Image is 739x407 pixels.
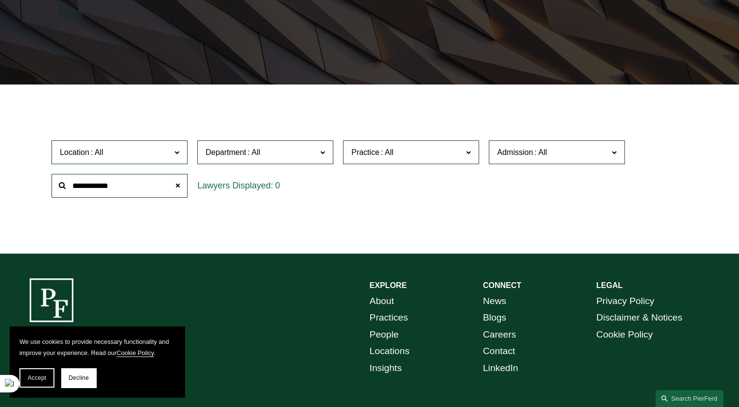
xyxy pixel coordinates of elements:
[370,343,410,360] a: Locations
[206,148,246,156] span: Department
[351,148,379,156] span: Practice
[483,343,515,360] a: Contact
[497,148,533,156] span: Admission
[370,326,399,343] a: People
[483,360,518,377] a: LinkedIn
[19,368,54,388] button: Accept
[483,326,516,343] a: Careers
[60,148,89,156] span: Location
[28,374,46,381] span: Accept
[483,281,521,289] strong: CONNECT
[596,326,653,343] a: Cookie Policy
[117,349,154,356] a: Cookie Policy
[19,336,175,358] p: We use cookies to provide necessary functionality and improve your experience. Read our .
[596,309,682,326] a: Disclaimer & Notices
[370,281,407,289] strong: EXPLORE
[61,368,96,388] button: Decline
[370,309,408,326] a: Practices
[69,374,89,381] span: Decline
[483,293,506,310] a: News
[370,293,394,310] a: About
[655,390,723,407] a: Search this site
[596,281,622,289] strong: LEGAL
[483,309,506,326] a: Blogs
[370,360,402,377] a: Insights
[596,293,654,310] a: Privacy Policy
[275,181,280,190] span: 0
[10,326,185,397] section: Cookie banner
